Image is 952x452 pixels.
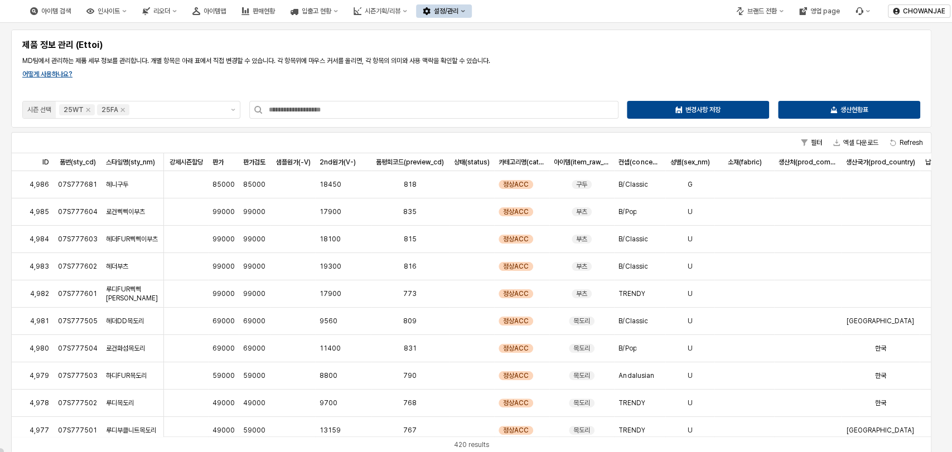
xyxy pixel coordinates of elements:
span: 69000 [243,344,265,353]
button: CHOWANJAE [888,4,950,18]
span: 정상ACC [503,426,529,435]
span: 49000 [212,426,234,435]
span: 컨셉(concept) [618,158,661,167]
span: 767 [403,426,417,435]
button: Refresh [885,136,927,149]
span: B/Classic [618,180,647,189]
span: 정상ACC [503,235,529,244]
span: 소재(fabric) [727,158,761,167]
span: U [688,371,693,380]
span: 9700 [320,398,337,407]
span: 99000 [243,235,265,244]
div: 아이템 검색 [23,4,78,18]
span: 한국 [875,371,886,380]
span: 4,984 [30,235,49,244]
span: 831 [404,344,417,353]
span: 헤더FUR삑삑이부츠 [106,235,158,244]
span: 정상ACC [503,207,529,216]
span: 4,985 [30,207,49,216]
span: U [688,207,693,216]
span: 구두 [576,180,587,189]
span: 한국 [875,398,886,407]
span: 정상ACC [503,317,529,325]
span: 루디FUR삑삑[PERSON_NAME] [106,285,159,303]
span: 정상ACC [503,344,529,353]
div: 아이템맵 [186,4,233,18]
div: 영업 page [810,7,840,15]
div: 25WT [64,104,84,115]
span: 목도리 [573,344,590,353]
span: Andalusian [618,371,654,380]
span: 17900 [320,289,341,298]
span: 07S777601 [58,289,97,298]
h5: 제품 정보 관리 (Ettoi) [22,40,543,51]
div: 판매현황 [235,4,282,18]
span: G [688,180,693,189]
span: 품평회코드(preview_cd) [376,158,444,167]
span: 생산처(prod_comp) [779,158,836,167]
div: 25FA [102,104,118,115]
span: 하디FUR목도리 [106,371,147,380]
span: 99000 [212,289,234,298]
span: 11400 [320,344,341,353]
span: 85000 [212,180,234,189]
span: 스타일명(sty_nm) [106,158,155,167]
div: Remove 25WT [86,108,90,112]
span: 818 [404,180,417,189]
span: 99000 [212,235,234,244]
span: 790 [403,371,417,380]
span: 59000 [212,371,234,380]
button: 시즌기획/리뷰 [347,4,414,18]
span: 아이템(item_raw_nm) [554,158,610,167]
span: 4,982 [30,289,49,298]
span: B/Pop [618,207,636,216]
span: 49000 [212,398,234,407]
span: 99000 [212,262,234,271]
button: 생산현황표 [778,101,920,119]
span: 773 [403,289,417,298]
span: 07S777504 [58,344,97,353]
span: 4,978 [30,398,49,407]
button: 영업 page [792,4,847,18]
div: 입출고 현황 [302,7,331,15]
span: 4,981 [30,317,49,325]
span: 정상ACC [503,398,529,407]
span: 부츠 [576,262,587,271]
span: 헤니구두 [106,180,128,189]
span: 17900 [320,207,341,216]
span: 69000 [243,317,265,325]
span: 한국 [875,344,886,353]
span: B/Classic [618,317,647,325]
span: 판가검토 [243,158,265,167]
div: Remove 25FA [120,108,125,112]
span: [GEOGRAPHIC_DATA] [847,317,914,325]
div: 시즌 선택 [27,104,51,115]
span: 07S777603 [58,235,97,244]
span: 768 [403,398,417,407]
span: 07S777505 [58,317,97,325]
span: 07S777604 [58,207,97,216]
span: B/Pop [618,344,636,353]
span: 99000 [243,262,265,271]
span: 9560 [320,317,337,325]
button: 설정/관리 [416,4,472,18]
span: 목도리 [573,317,590,325]
span: 정상ACC [503,289,529,298]
span: 69000 [212,344,234,353]
button: 변경사항 저장 [627,101,769,119]
p: 생산현황표 [840,105,868,114]
span: 상태(status) [454,158,490,167]
span: 18100 [320,235,341,244]
span: 로건삑삑이부츠 [106,207,145,216]
span: 49000 [243,398,265,407]
button: 리오더 [136,4,183,18]
span: 4,979 [30,371,49,380]
span: U [688,344,693,353]
span: 목도리 [573,426,590,435]
span: 정상ACC [503,371,529,380]
span: 샘플원가(-V) [276,158,311,167]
